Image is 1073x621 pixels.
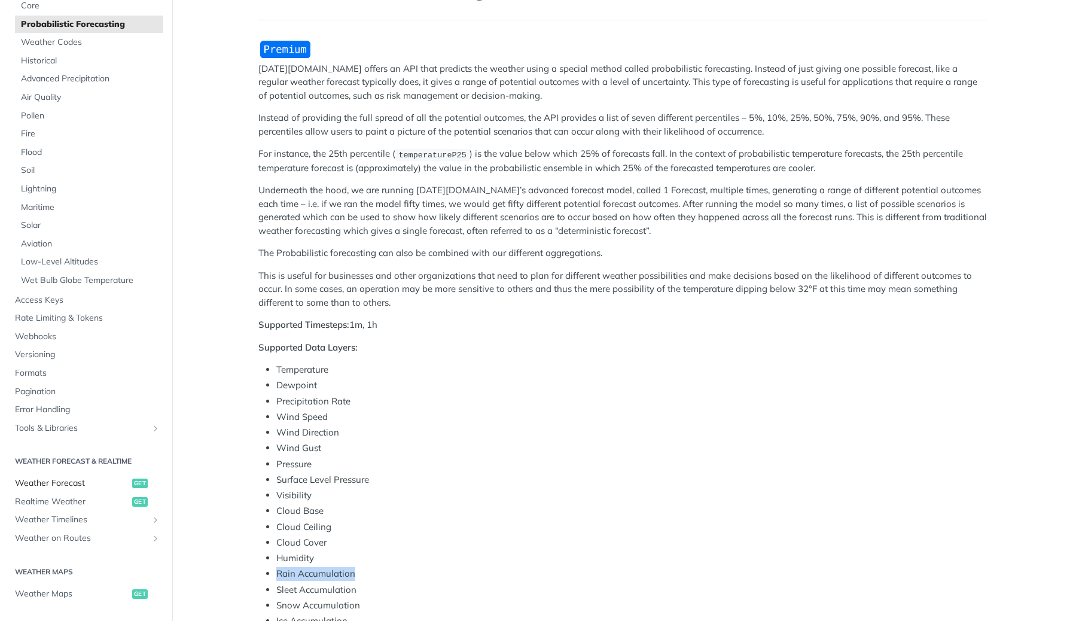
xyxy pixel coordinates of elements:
li: Wind Direction [276,426,987,440]
a: Low-Level Altitudes [15,253,163,271]
span: Realtime Weather [15,496,129,508]
p: The Probabilistic forecasting can also be combined with our different aggregations. [258,246,987,260]
li: Wind Gust [276,442,987,455]
a: Flood [15,144,163,162]
span: Pagination [15,386,160,398]
a: Pollen [15,107,163,125]
a: Probabilistic Forecasting [15,16,163,34]
a: Maritime [15,199,163,217]
span: Weather Forecast [15,477,129,489]
span: Lightning [21,183,160,195]
li: Cloud Cover [276,536,987,550]
span: get [132,589,148,599]
a: Formats [9,364,163,382]
a: Weather Mapsget [9,585,163,603]
span: Formats [15,367,160,379]
h2: Weather Forecast & realtime [9,456,163,467]
a: Rate Limiting & Tokens [9,309,163,327]
a: Wet Bulb Globe Temperature [15,272,163,290]
span: Wet Bulb Globe Temperature [21,275,160,287]
span: Flood [21,147,160,159]
a: Access Keys [9,291,163,309]
span: Low-Level Altitudes [21,256,160,268]
span: Soil [21,165,160,176]
span: Fire [21,128,160,140]
a: Fire [15,125,163,143]
p: Underneath the hood, we are running [DATE][DOMAIN_NAME]’s advanced forecast model, called 1 Forec... [258,184,987,238]
span: Air Quality [21,92,160,103]
span: temperatureP25 [398,150,466,159]
span: Solar [21,220,160,232]
li: Humidity [276,552,987,565]
p: [DATE][DOMAIN_NAME] offers an API that predicts the weather using a special method called probabi... [258,62,987,103]
strong: Supported Data Layers: [258,342,358,353]
span: Access Keys [15,294,160,306]
a: Weather Codes [15,34,163,51]
a: Weather on RoutesShow subpages for Weather on Routes [9,529,163,547]
a: Aviation [15,235,163,253]
li: Dewpoint [276,379,987,392]
p: Instead of providing the full spread of all the potential outcomes, the API provides a list of se... [258,111,987,138]
span: Historical [21,55,160,67]
span: Probabilistic Forecasting [21,19,160,31]
span: Weather Maps [15,588,129,600]
li: Cloud Base [276,504,987,518]
a: Weather TimelinesShow subpages for Weather Timelines [9,511,163,529]
a: Realtime Weatherget [9,493,163,511]
li: Pressure [276,458,987,471]
span: get [132,497,148,507]
a: Error Handling [9,401,163,419]
span: Aviation [21,238,160,250]
a: Advanced Precipitation [15,70,163,88]
a: Solar [15,217,163,235]
span: Error Handling [15,404,160,416]
li: Surface Level Pressure [276,473,987,487]
li: Sleet Accumulation [276,583,987,597]
span: get [132,479,148,488]
p: 1m, 1h [258,318,987,332]
a: Pagination [9,383,163,401]
h2: Weather Maps [9,567,163,577]
span: Advanced Precipitation [21,73,160,85]
span: Rate Limiting & Tokens [15,312,160,324]
a: Weather Forecastget [9,474,163,492]
a: Webhooks [9,328,163,346]
span: Tools & Libraries [15,422,148,434]
span: Weather Codes [21,36,160,48]
a: Historical [15,52,163,70]
button: Show subpages for Tools & Libraries [151,424,160,433]
p: For instance, the 25th percentile ( ) is the value below which 25% of forecasts fall. In the cont... [258,147,987,175]
a: Soil [15,162,163,179]
li: Wind Speed [276,410,987,424]
span: Weather Timelines [15,514,148,526]
button: Show subpages for Weather Timelines [151,515,160,525]
span: Weather on Routes [15,532,148,544]
li: Cloud Ceiling [276,520,987,534]
p: This is useful for businesses and other organizations that need to plan for different weather pos... [258,269,987,310]
li: Precipitation Rate [276,395,987,409]
span: Versioning [15,349,160,361]
span: Webhooks [15,331,160,343]
span: Maritime [21,202,160,214]
a: Air Quality [15,89,163,106]
button: Show subpages for Weather on Routes [151,534,160,543]
span: Pollen [21,110,160,122]
li: Visibility [276,489,987,503]
li: Temperature [276,363,987,377]
li: Rain Accumulation [276,567,987,581]
a: Tools & LibrariesShow subpages for Tools & Libraries [9,419,163,437]
li: Snow Accumulation [276,599,987,613]
a: Versioning [9,346,163,364]
strong: Supported Timesteps: [258,319,349,330]
a: Lightning [15,180,163,198]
